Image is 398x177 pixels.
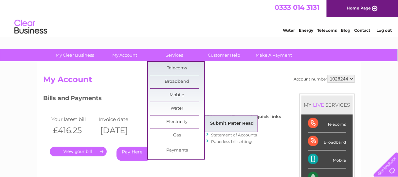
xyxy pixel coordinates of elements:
a: My Clear Business [48,49,102,61]
a: Statement of Accounts [211,133,257,137]
div: Mobile [308,150,346,168]
td: Your latest bill [50,115,97,124]
a: Electricity [150,115,204,129]
h2: My Account [43,75,355,87]
div: Broadband [308,133,346,150]
a: Pay Here [117,147,151,161]
a: Blog [341,28,351,33]
div: MY SERVICES [301,96,353,114]
a: My Account [98,49,152,61]
a: Payments [150,144,204,157]
a: Customer Help [197,49,251,61]
a: Water [283,28,295,33]
a: 0333 014 3131 [275,3,320,11]
a: Mobile [150,89,204,102]
a: Water [150,102,204,115]
th: £416.25 [50,124,97,137]
a: . [50,147,107,156]
a: Energy [299,28,314,33]
div: LIVE [312,102,326,108]
a: Services [148,49,202,61]
a: Contact [354,28,371,33]
h3: Bills and Payments [43,94,281,105]
div: Clear Business is a trading name of Verastar Limited (registered in [GEOGRAPHIC_DATA] No. 3667643... [45,4,354,32]
div: Telecoms [308,115,346,133]
h4: Billing and Payments quick links [207,114,281,119]
a: Broadband [150,75,204,88]
td: Invoice date [97,115,144,124]
a: Telecoms [317,28,337,33]
a: Make A Payment [247,49,301,61]
a: Submit Meter Read [205,117,259,130]
a: Telecoms [150,62,204,75]
img: logo.png [14,17,47,37]
a: Gas [150,129,204,142]
a: Paperless bill settings [211,139,253,144]
th: [DATE] [97,124,144,137]
div: Account number [294,75,355,83]
a: Log out [376,28,392,33]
